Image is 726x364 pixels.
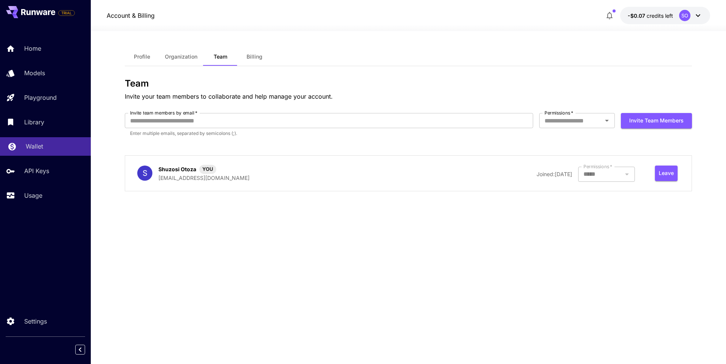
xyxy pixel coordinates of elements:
p: Shuzosi Otoza [158,165,196,173]
span: Organization [165,53,197,60]
label: Permissions [544,110,573,116]
span: Team [214,53,227,60]
span: TRIAL [59,10,74,16]
p: Usage [24,191,42,200]
span: Joined: [DATE] [537,171,572,177]
button: Open [602,115,612,126]
p: Library [24,118,44,127]
label: Invite team members by email [130,110,197,116]
a: Account & Billing [107,11,155,20]
span: Billing [247,53,262,60]
span: Profile [134,53,150,60]
div: Collapse sidebar [81,343,91,356]
p: Playground [24,93,57,102]
div: S [137,166,152,181]
button: Collapse sidebar [75,345,85,355]
p: [EMAIL_ADDRESS][DOMAIN_NAME] [158,174,250,182]
span: Add your payment card to enable full platform functionality. [58,8,75,17]
div: SO [679,10,690,21]
button: -$0.07SO [620,7,710,24]
p: Models [24,68,45,77]
button: Invite team members [621,113,692,129]
button: Leave [655,166,678,181]
label: Permissions [583,163,612,170]
nav: breadcrumb [107,11,155,20]
p: API Keys [24,166,49,175]
p: Invite your team members to collaborate and help manage your account. [125,92,692,101]
span: YOU [199,166,216,173]
p: Wallet [26,142,43,151]
h3: Team [125,78,692,89]
div: -$0.07 [628,12,673,20]
span: credits left [647,12,673,19]
p: Home [24,44,41,53]
p: Enter multiple emails, separated by semicolons (;). [130,130,528,137]
p: Settings [24,317,47,326]
span: -$0.07 [628,12,647,19]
